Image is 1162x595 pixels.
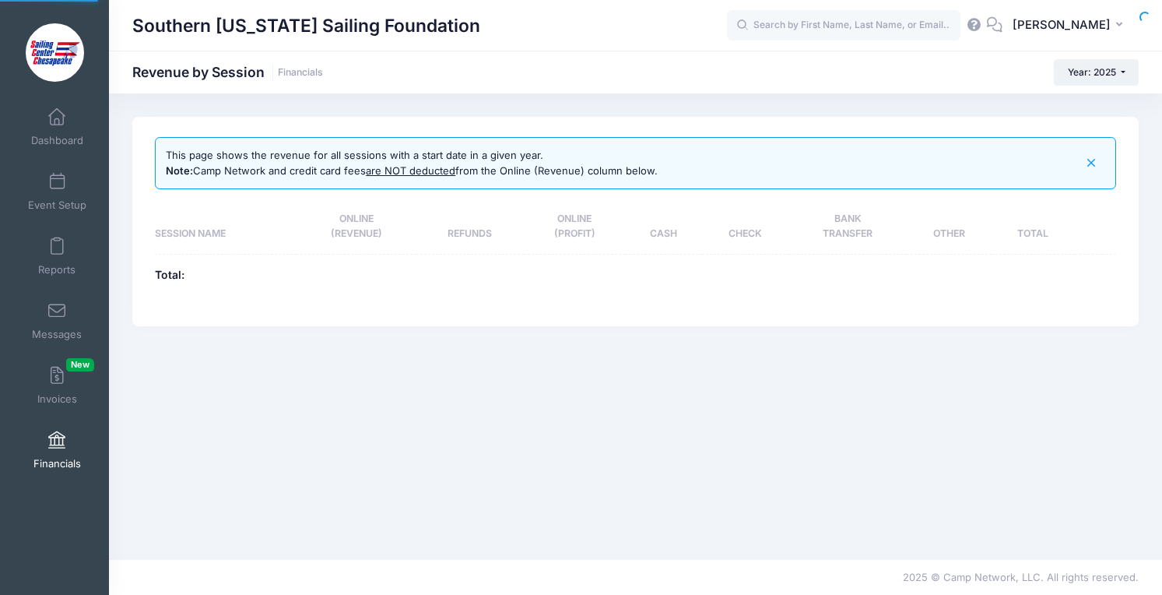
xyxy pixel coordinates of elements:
th: Online (Revenue) [297,199,416,254]
u: are NOT deducted [366,164,455,177]
th: Online (Profit) [524,199,626,254]
a: Messages [20,294,94,348]
th: Bank Transfer [789,199,906,254]
button: [PERSON_NAME] [1002,8,1139,44]
img: Southern Maryland Sailing Foundation [26,23,84,82]
a: Reports [20,229,94,283]
h1: Revenue by Session [132,64,323,80]
b: Note: [166,164,193,177]
span: New [66,358,94,371]
span: Event Setup [28,199,86,212]
button: Year: 2025 [1054,59,1139,86]
th: Refunds [416,199,524,254]
span: Reports [38,263,75,276]
div: This page shows the revenue for all sessions with a start date in a given year. Camp Network and ... [166,148,658,178]
span: Dashboard [31,134,83,147]
th: Check [702,199,790,254]
input: Search by First Name, Last Name, or Email... [727,10,960,41]
th: Total [992,199,1075,254]
span: Financials [33,457,81,470]
span: Invoices [37,393,77,406]
span: [PERSON_NAME] [1013,16,1111,33]
a: Event Setup [20,164,94,219]
th: Total: [155,254,297,296]
a: Financials [20,423,94,477]
span: 2025 © Camp Network, LLC. All rights reserved. [903,571,1139,583]
a: Financials [278,67,323,79]
a: InvoicesNew [20,358,94,413]
span: Messages [32,328,82,341]
th: Cash [625,199,701,254]
a: Dashboard [20,100,94,154]
span: Year: 2025 [1068,66,1116,78]
th: Session Name [155,199,297,254]
th: Other [907,199,992,254]
h1: Southern [US_STATE] Sailing Foundation [132,8,480,44]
